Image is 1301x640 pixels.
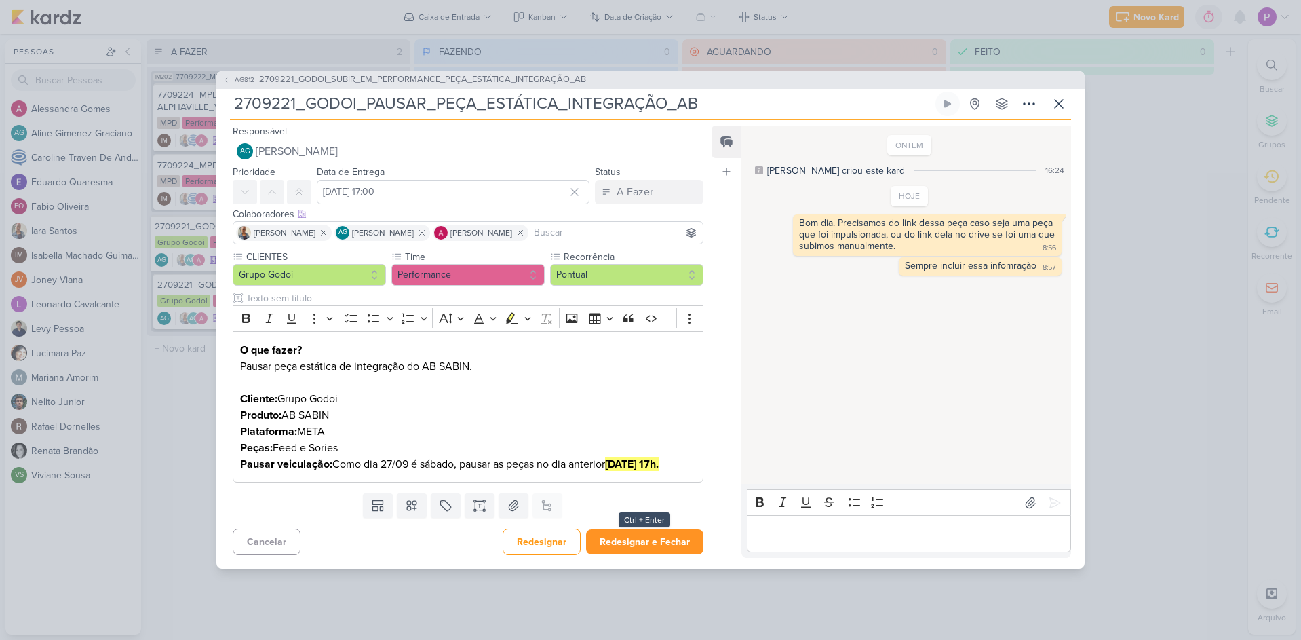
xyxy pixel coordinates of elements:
div: Sempre incluir essa infomração [905,260,1036,271]
span: [PERSON_NAME] [256,143,338,159]
strong: Pausar veiculação: [240,457,332,471]
div: Ctrl + Enter [619,512,670,527]
input: Kard Sem Título [230,92,933,116]
button: Performance [391,264,545,286]
label: Prioridade [233,166,275,178]
p: Pausar peça estática de integração do AB SABIN. Grupo Godoi AB SABIN META Feed e Sories Como dia ... [240,342,696,472]
label: Data de Entrega [317,166,385,178]
div: Colaboradores [233,207,703,221]
div: 16:24 [1045,164,1064,176]
span: [PERSON_NAME] [254,227,315,239]
p: AG [338,229,347,236]
p: AG [240,148,250,155]
strong: O que fazer? [240,343,302,357]
strong: Plataforma: [240,425,297,438]
button: Cancelar [233,529,300,555]
button: A Fazer [595,180,703,204]
div: A Fazer [617,184,653,200]
div: 8:57 [1043,263,1056,274]
span: [PERSON_NAME] [450,227,512,239]
button: Redesignar [503,529,581,555]
strong: Produto: [240,409,281,422]
label: CLIENTES [245,250,386,264]
img: Alessandra Gomes [434,226,448,240]
button: Grupo Godoi [233,264,386,286]
strong: Cliente: [240,392,277,406]
button: AG812 2709221_GODOI_SUBIR_EM_PERFORMANCE_PEÇA_ESTÁTICA_INTEGRAÇÃO_AB [222,73,586,87]
span: 2709221_GODOI_SUBIR_EM_PERFORMANCE_PEÇA_ESTÁTICA_INTEGRAÇÃO_AB [259,73,586,87]
label: Time [404,250,545,264]
div: Editor toolbar [747,489,1071,516]
label: Recorrência [562,250,703,264]
button: AG [PERSON_NAME] [233,139,703,164]
label: Responsável [233,126,287,137]
strong: Peças: [240,441,273,455]
button: Redesignar e Fechar [586,529,703,554]
label: Status [595,166,621,178]
div: Aline Gimenez Graciano [237,143,253,159]
div: Editor editing area: main [747,515,1071,552]
div: Editor toolbar [233,305,703,332]
input: Texto sem título [244,291,703,305]
div: [PERSON_NAME] criou este kard [767,164,905,178]
span: [PERSON_NAME] [352,227,414,239]
div: Bom dia. Precisamos do link dessa peça caso seja uma peça que foi impulsionada, ou do link dela n... [799,217,1057,252]
div: Editor editing area: main [233,331,703,483]
strong: [DATE] 17h. [605,457,659,471]
span: AG812 [233,75,256,85]
div: Aline Gimenez Graciano [336,226,349,240]
div: 8:56 [1043,243,1056,254]
input: Select a date [317,180,589,204]
img: Iara Santos [237,226,251,240]
div: Ligar relógio [942,98,953,109]
input: Buscar [531,225,700,241]
button: Pontual [550,264,703,286]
